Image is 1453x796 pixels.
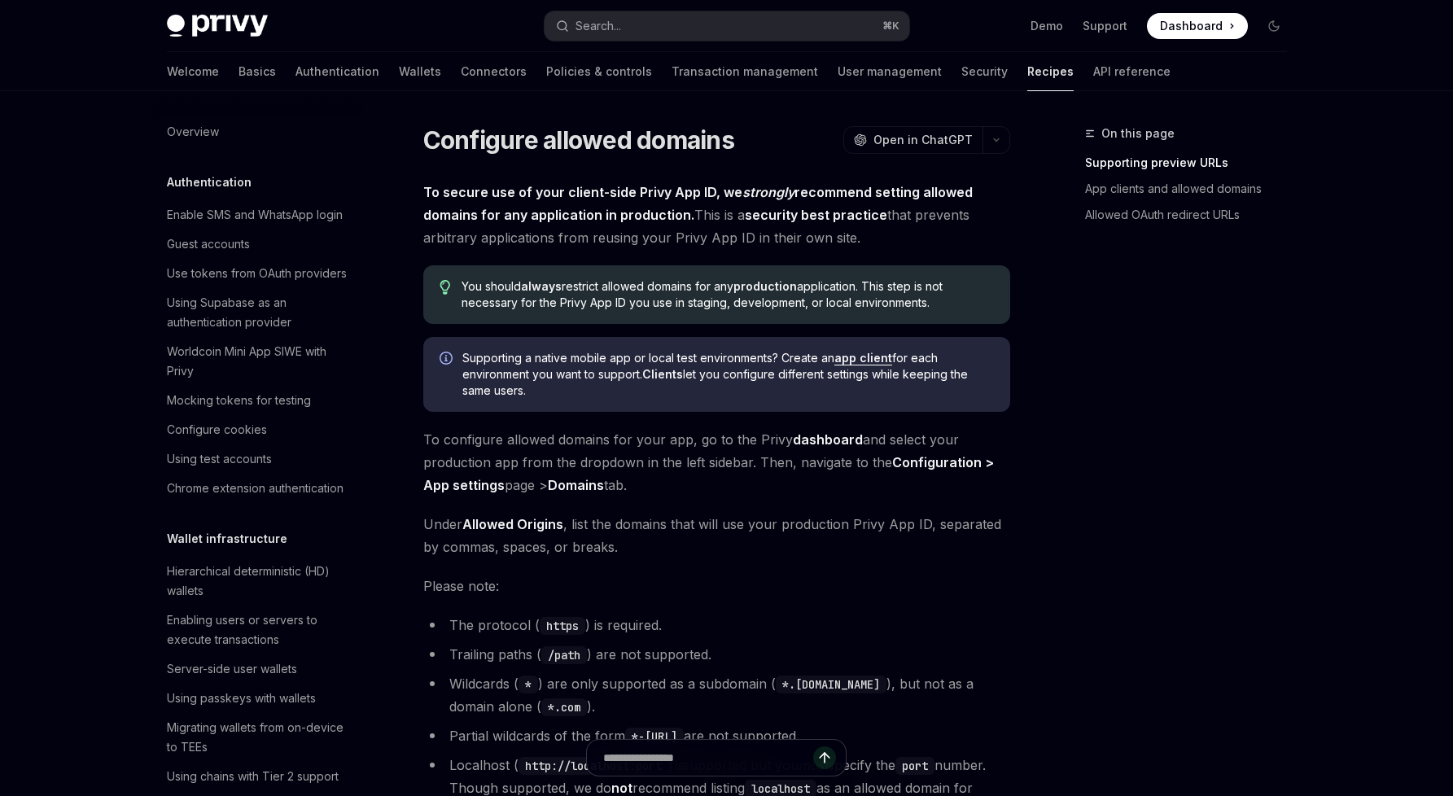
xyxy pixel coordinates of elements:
[834,351,892,365] a: app client
[167,718,352,757] div: Migrating wallets from on-device to TEEs
[440,280,451,295] svg: Tip
[154,415,362,444] a: Configure cookies
[423,643,1010,666] li: Trailing paths ( ) are not supported.
[423,184,973,223] strong: To secure use of your client-side Privy App ID, we recommend setting allowed domains for any appl...
[462,516,563,532] strong: Allowed Origins
[167,173,252,192] h5: Authentication
[167,234,250,254] div: Guest accounts
[154,337,362,386] a: Worldcoin Mini App SIWE with Privy
[742,184,794,200] em: strongly
[295,52,379,91] a: Authentication
[423,125,734,155] h1: Configure allowed domains
[239,52,276,91] a: Basics
[154,713,362,762] a: Migrating wallets from on-device to TEEs
[1031,18,1063,34] a: Demo
[733,279,797,293] strong: production
[167,293,352,332] div: Using Supabase as an authentication provider
[545,11,909,41] button: Search...⌘K
[1083,18,1127,34] a: Support
[167,264,347,283] div: Use tokens from OAuth providers
[423,614,1010,636] li: The protocol ( ) is required.
[167,205,343,225] div: Enable SMS and WhatsApp login
[423,181,1010,249] span: This is a that prevents arbitrary applications from reusing your Privy App ID in their own site.
[154,684,362,713] a: Using passkeys with wallets
[154,200,362,230] a: Enable SMS and WhatsApp login
[1147,13,1248,39] a: Dashboard
[154,386,362,415] a: Mocking tokens for testing
[521,279,562,293] strong: always
[167,449,272,469] div: Using test accounts
[1261,13,1287,39] button: Toggle dark mode
[540,617,585,635] code: https
[399,52,441,91] a: Wallets
[423,724,1010,747] li: Partial wildcards of the form are not supported.
[167,420,267,440] div: Configure cookies
[154,606,362,654] a: Enabling users or servers to execute transactions
[541,646,587,664] code: /path
[961,52,1008,91] a: Security
[167,122,219,142] div: Overview
[167,767,339,786] div: Using chains with Tier 2 support
[1085,176,1300,202] a: App clients and allowed domains
[793,431,863,448] a: dashboard
[423,672,1010,718] li: Wildcards ( ) are only supported as a subdomain ( ), but not as a domain alone ( ).
[154,474,362,503] a: Chrome extension authentication
[167,689,316,708] div: Using passkeys with wallets
[461,52,527,91] a: Connectors
[882,20,899,33] span: ⌘ K
[167,610,352,649] div: Enabling users or servers to execute transactions
[167,391,311,410] div: Mocking tokens for testing
[462,350,994,399] span: Supporting a native mobile app or local test environments? Create an for each environment you wan...
[672,52,818,91] a: Transaction management
[838,52,942,91] a: User management
[167,659,297,679] div: Server-side user wallets
[548,477,604,493] strong: Domains
[154,288,362,337] a: Using Supabase as an authentication provider
[1085,150,1300,176] a: Supporting preview URLs
[1101,124,1175,143] span: On this page
[423,428,1010,496] span: To configure allowed domains for your app, go to the Privy and select your production app from th...
[541,698,587,716] code: *.com
[462,278,993,311] span: You should restrict allowed domains for any application. This step is not necessary for the Privy...
[843,126,983,154] button: Open in ChatGPT
[873,132,973,148] span: Open in ChatGPT
[776,676,886,693] code: *.[DOMAIN_NAME]
[167,342,352,381] div: Worldcoin Mini App SIWE with Privy
[167,52,219,91] a: Welcome
[642,367,683,381] strong: Clients
[167,15,268,37] img: dark logo
[423,575,1010,597] span: Please note:
[813,746,836,769] button: Send message
[1027,52,1074,91] a: Recipes
[576,16,621,36] div: Search...
[167,529,287,549] h5: Wallet infrastructure
[154,259,362,288] a: Use tokens from OAuth providers
[154,444,362,474] a: Using test accounts
[1093,52,1171,91] a: API reference
[1160,18,1223,34] span: Dashboard
[423,513,1010,558] span: Under , list the domains that will use your production Privy App ID, separated by commas, spaces,...
[154,117,362,147] a: Overview
[154,762,362,791] a: Using chains with Tier 2 support
[154,654,362,684] a: Server-side user wallets
[154,557,362,606] a: Hierarchical deterministic (HD) wallets
[167,562,352,601] div: Hierarchical deterministic (HD) wallets
[440,352,456,368] svg: Info
[1085,202,1300,228] a: Allowed OAuth redirect URLs
[546,52,652,91] a: Policies & controls
[745,207,887,223] strong: security best practice
[167,479,344,498] div: Chrome extension authentication
[154,230,362,259] a: Guest accounts
[625,728,684,746] code: *-[URL]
